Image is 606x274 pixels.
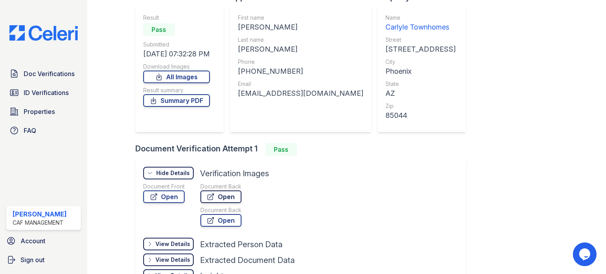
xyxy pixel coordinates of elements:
a: Name Carlyle Townhomes [385,14,456,33]
div: First name [238,14,363,22]
div: Pass [266,143,297,156]
span: FAQ [24,126,36,135]
div: Street [385,36,456,44]
div: Result [143,14,210,22]
iframe: chat widget [573,242,598,266]
a: All Images [143,71,210,83]
a: Properties [6,104,81,119]
div: Phone [238,58,363,66]
div: View Details [155,256,190,264]
div: Submitted [143,41,210,48]
img: CE_Logo_Blue-a8612792a0a2168367f1c8372b55b34899dd931a85d93a1a3d3e32e68fde9ad4.png [3,25,84,41]
div: Extracted Document Data [200,255,295,266]
div: [PERSON_NAME] [238,22,363,33]
div: AZ [385,88,456,99]
div: Document Back [200,183,241,190]
span: Properties [24,107,55,116]
div: Zip [385,102,456,110]
a: Sign out [3,252,84,268]
div: Carlyle Townhomes [385,22,456,33]
div: Hide Details [156,169,190,177]
div: City [385,58,456,66]
div: Phoenix [385,66,456,77]
div: 85044 [385,110,456,121]
span: Account [21,236,45,246]
a: Account [3,233,84,249]
div: Extracted Person Data [200,239,282,250]
a: ID Verifications [6,85,81,101]
div: View Details [155,240,190,248]
div: Document Front [143,183,185,190]
div: Email [238,80,363,88]
a: FAQ [6,123,81,138]
a: Open [143,190,185,203]
span: ID Verifications [24,88,69,97]
a: Open [200,190,241,203]
div: [EMAIL_ADDRESS][DOMAIN_NAME] [238,88,363,99]
div: [PHONE_NUMBER] [238,66,363,77]
a: Summary PDF [143,94,210,107]
div: [STREET_ADDRESS] [385,44,456,55]
a: Open [200,214,241,227]
div: Download Images [143,63,210,71]
div: Document Back [200,206,241,214]
div: Result summary [143,86,210,94]
div: Pass [143,23,175,36]
div: [DATE] 07:32:28 PM [143,48,210,60]
span: Doc Verifications [24,69,75,78]
a: Doc Verifications [6,66,81,82]
div: [PERSON_NAME] [13,209,67,219]
div: Last name [238,36,363,44]
div: Document Verification Attempt 1 [135,143,472,156]
div: Verification Images [200,168,269,179]
div: State [385,80,456,88]
div: Name [385,14,456,22]
div: CAF Management [13,219,67,227]
div: [PERSON_NAME] [238,44,363,55]
span: Sign out [21,255,45,265]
